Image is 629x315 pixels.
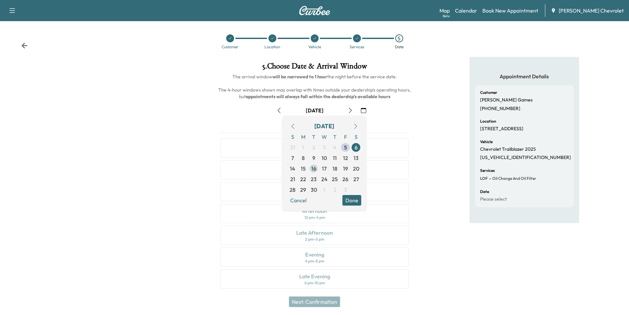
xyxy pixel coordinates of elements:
[272,74,327,80] b: will be narrowed to 1 hour
[312,154,315,162] span: 9
[480,176,488,181] span: LOF
[480,126,523,132] p: [STREET_ADDRESS]
[354,154,359,162] span: 13
[482,7,538,15] a: Book New Appointment
[290,143,295,151] span: 31
[480,106,520,112] p: [PHONE_NUMBER]
[308,45,321,49] div: Vehicle
[475,73,574,80] h5: Appointment Details
[439,7,450,15] a: MapBeta
[343,165,348,173] span: 19
[342,175,348,183] span: 26
[302,143,304,151] span: 1
[290,165,295,173] span: 14
[351,132,361,142] span: S
[218,74,412,99] span: The arrival window the night before the service date. The 4-hour windows shown may overlap with t...
[312,143,315,151] span: 2
[322,154,327,162] span: 10
[319,132,330,142] span: W
[287,132,298,142] span: S
[480,97,533,103] p: [PERSON_NAME] Games
[480,169,495,173] h6: Services
[353,165,359,173] span: 20
[480,146,536,152] p: Chevrolet Trailblazer 2025
[488,175,491,182] span: -
[264,45,280,49] div: Location
[333,143,336,151] span: 4
[290,186,296,194] span: 28
[344,186,347,194] span: 3
[443,14,450,19] div: Beta
[291,154,294,162] span: 7
[350,45,364,49] div: Services
[323,143,326,151] span: 3
[332,165,337,173] span: 18
[340,132,351,142] span: F
[299,6,331,15] img: Curbee Logo
[332,175,338,183] span: 25
[323,186,325,194] span: 1
[480,119,496,123] h6: Location
[298,132,308,142] span: M
[480,190,489,194] h6: Date
[290,175,295,183] span: 21
[480,155,571,161] p: [US_VEHICLE_IDENTIFICATION_NUMBER]
[300,175,306,183] span: 22
[330,132,340,142] span: T
[311,186,317,194] span: 30
[215,62,414,73] h1: 5 . Choose Date & Arrival Window
[480,91,497,95] h6: Customer
[222,45,238,49] div: Customer
[342,195,361,206] button: Done
[314,122,334,131] div: [DATE]
[480,140,493,144] h6: Vehicle
[355,143,358,151] span: 6
[333,154,337,162] span: 11
[395,34,403,42] div: 5
[287,195,310,206] button: Cancel
[559,7,624,15] span: [PERSON_NAME] Chevrolet
[333,186,336,194] span: 2
[343,154,348,162] span: 12
[491,176,536,181] span: Oil Change and Oil Filter
[311,175,317,183] span: 23
[21,42,28,49] div: Back
[311,165,316,173] span: 16
[353,175,359,183] span: 27
[300,186,306,194] span: 29
[246,94,390,99] b: appointments will always fall within the dealership's available hours
[455,7,477,15] a: Calendar
[344,143,347,151] span: 5
[322,165,327,173] span: 17
[308,132,319,142] span: T
[306,107,324,114] div: [DATE]
[301,165,306,173] span: 15
[395,45,403,49] div: Date
[321,175,328,183] span: 24
[302,154,305,162] span: 8
[480,196,507,202] p: Please select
